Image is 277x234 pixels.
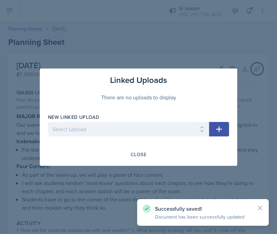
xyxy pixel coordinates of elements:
[155,205,251,212] p: Successfully saved!
[131,152,146,157] div: Close
[48,86,229,108] div: There are no uploads to display
[155,213,251,220] p: Document has been successfully updated
[110,74,167,86] h3: Linked Uploads
[126,149,151,160] button: Close
[48,114,99,121] label: New Linked Upload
